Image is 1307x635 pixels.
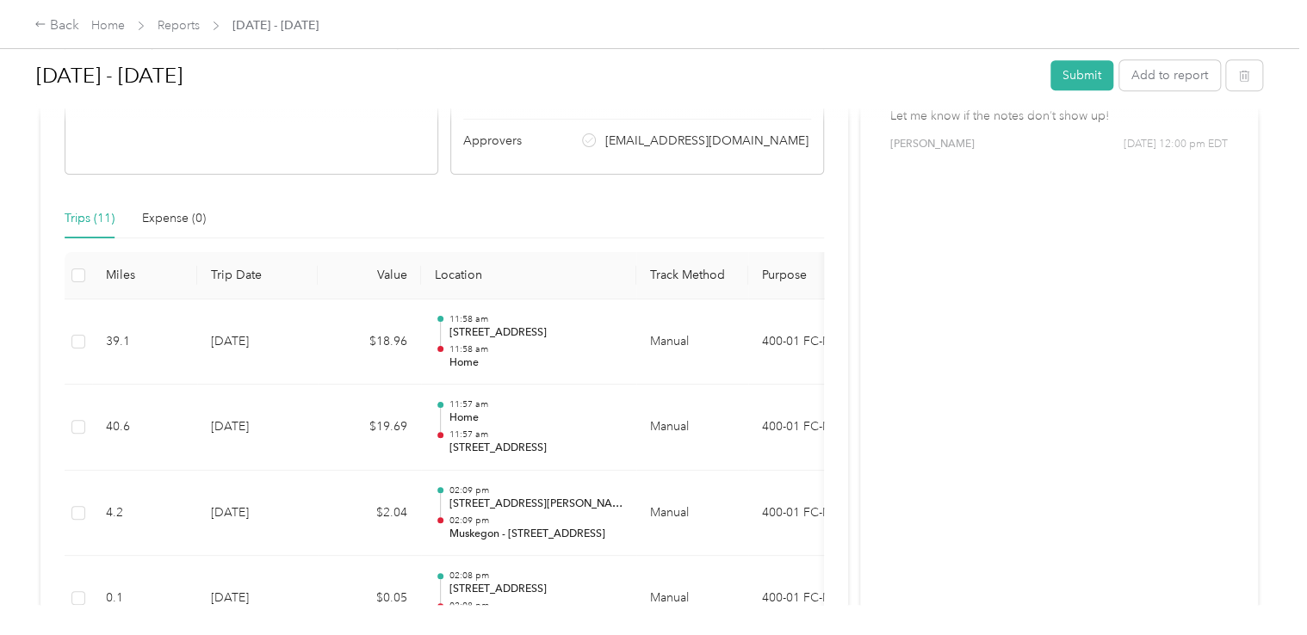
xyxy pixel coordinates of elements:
p: 11:58 am [449,343,623,355]
p: 02:09 pm [449,515,623,527]
p: Home [449,355,623,371]
button: Add to report [1119,60,1220,90]
td: 400-01 FC-MU [748,299,877,385]
span: [DATE] 12:00 pm EDT [1124,137,1228,152]
span: Approvers [463,132,522,150]
div: Back [34,15,79,36]
td: 400-01 FC-MU [748,471,877,557]
p: [STREET_ADDRESS] [449,582,623,597]
th: Purpose [748,252,877,299]
td: [DATE] [197,385,318,471]
iframe: Everlance-gr Chat Button Frame [1211,539,1307,635]
p: [STREET_ADDRESS] [449,325,623,341]
a: Home [91,18,125,33]
th: Location [421,252,636,299]
button: Submit [1050,60,1113,90]
p: Muskegon - [STREET_ADDRESS] [449,527,623,542]
h1: Sep 22 - Oct 5, 2025 [36,55,1038,96]
div: Expense (0) [142,209,206,228]
td: [DATE] [197,471,318,557]
p: 02:08 pm [449,570,623,582]
p: [STREET_ADDRESS][PERSON_NAME] [449,496,623,512]
th: Trip Date [197,252,318,299]
td: Manual [636,471,748,557]
a: Reports [158,18,200,33]
td: 39.1 [92,299,197,385]
th: Miles [92,252,197,299]
td: [DATE] [197,299,318,385]
span: [DATE] - [DATE] [232,16,319,34]
p: 11:57 am [449,428,623,441]
th: Value [318,252,421,299]
p: Home [449,410,623,426]
div: Trips (11) [65,209,115,228]
td: Manual [636,299,748,385]
p: 11:58 am [449,313,623,325]
p: 02:08 pm [449,600,623,612]
td: 40.6 [92,385,197,471]
td: Manual [636,385,748,471]
td: 400-01 FC-MU [748,385,877,471]
p: 11:57 am [449,398,623,410]
td: $18.96 [318,299,421,385]
th: Track Method [636,252,748,299]
p: [STREET_ADDRESS] [449,441,623,456]
span: [PERSON_NAME] [890,137,975,152]
td: $19.69 [318,385,421,471]
td: 4.2 [92,471,197,557]
td: $2.04 [318,471,421,557]
span: [EMAIL_ADDRESS][DOMAIN_NAME] [605,132,808,150]
p: 02:09 pm [449,484,623,496]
